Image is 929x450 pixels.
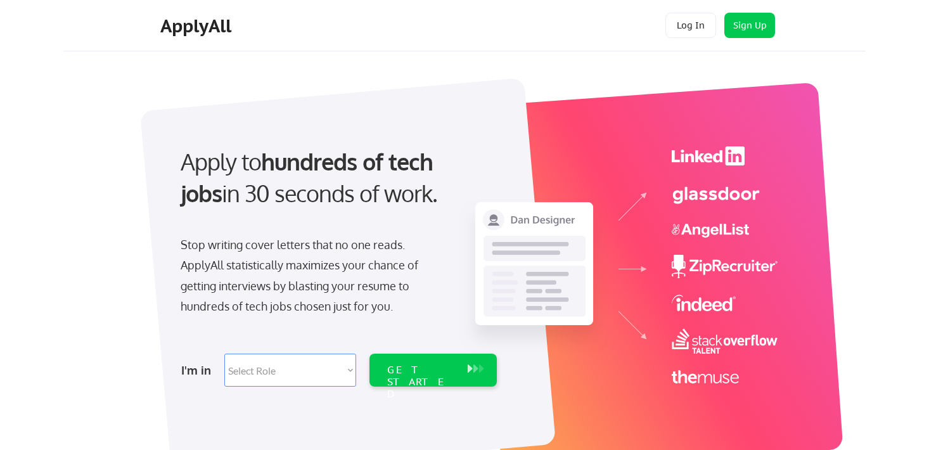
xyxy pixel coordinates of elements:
[181,360,217,380] div: I'm in
[181,235,441,317] div: Stop writing cover letters that no one reads. ApplyAll statistically maximizes your chance of get...
[724,13,775,38] button: Sign Up
[160,15,235,37] div: ApplyAll
[665,13,716,38] button: Log In
[387,364,455,401] div: GET STARTED
[181,146,492,210] div: Apply to in 30 seconds of work.
[181,147,439,207] strong: hundreds of tech jobs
